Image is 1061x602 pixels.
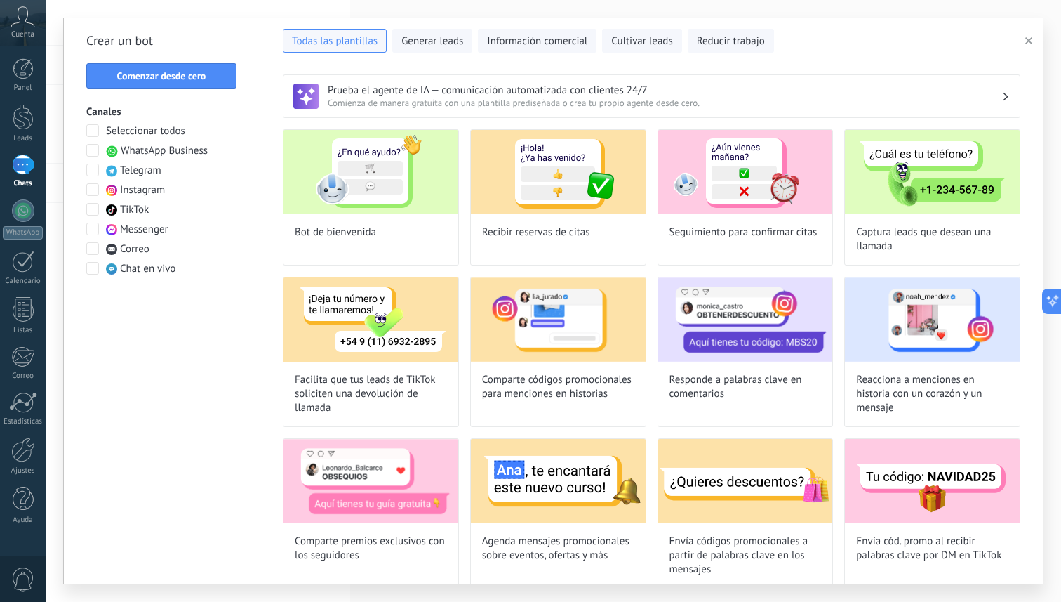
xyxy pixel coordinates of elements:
[658,277,833,362] img: Responde a palabras clave en comentarios
[292,34,378,48] span: Todas las plantillas
[669,225,818,240] span: Seguimiento para confirmar citas
[3,226,43,240] div: WhatsApp
[120,262,175,276] span: Chat en vivo
[845,439,1020,523] img: Envía cód. promo al recibir palabras clave por DM en TikTok
[3,516,44,525] div: Ayuda
[11,30,34,39] span: Cuenta
[295,225,376,240] span: Bot de bienvenida
[392,29,472,53] button: Generar leads
[856,535,1008,563] span: Envía cód. promo al recibir palabras clave por DM en TikTok
[120,242,149,256] span: Correo
[401,34,463,48] span: Generar leads
[669,535,822,577] span: Envía códigos promocionales a partir de palabras clave en los mensajes
[658,130,833,214] img: Seguimiento para confirmar citas
[283,277,458,362] img: Facilita que tus leads de TikTok soliciten una devolución de llamada
[117,71,206,81] span: Comenzar desde cero
[295,373,447,415] span: Facilita que tus leads de TikTok soliciten una devolución de llamada
[86,63,236,89] button: Comenzar desde cero
[3,179,44,188] div: Chats
[482,225,590,240] span: Recibir reservas de citas
[471,439,646,523] img: Agenda mensajes promocionales sobre eventos, ofertas y más
[120,203,149,217] span: TikTok
[471,277,646,362] img: Comparte códigos promocionales para menciones en historias
[669,373,822,401] span: Responde a palabras clave en comentarios
[845,130,1020,214] img: Captura leads que desean una llamada
[283,130,458,214] img: Bot de bienvenida
[120,183,165,197] span: Instagram
[482,535,634,563] span: Agenda mensajes promocionales sobre eventos, ofertas y más
[283,439,458,523] img: Comparte premios exclusivos con los seguidores
[658,439,833,523] img: Envía códigos promocionales a partir de palabras clave en los mensajes
[602,29,681,53] button: Cultivar leads
[3,277,44,286] div: Calendario
[471,130,646,214] img: Recibir reservas de citas
[328,84,1001,97] h3: Prueba el agente de IA — comunicación automatizada con clientes 24/7
[856,225,1008,254] span: Captura leads que desean una llamada
[86,30,237,52] h2: Crear un bot
[845,277,1020,362] img: Reacciona a menciones en historia con un corazón y un mensaje
[106,124,185,138] span: Seleccionar todos
[478,29,596,53] button: Información comercial
[482,373,634,401] span: Comparte códigos promocionales para menciones en historias
[86,105,237,119] h3: Canales
[697,34,765,48] span: Reducir trabajo
[3,84,44,93] div: Panel
[3,372,44,381] div: Correo
[120,223,168,237] span: Messenger
[856,373,1008,415] span: Reacciona a menciones en historia con un corazón y un mensaje
[120,164,161,178] span: Telegram
[328,97,1001,109] span: Comienza de manera gratuita con una plantilla prediseñada o crea tu propio agente desde cero.
[295,535,447,563] span: Comparte premios exclusivos con los seguidores
[688,29,774,53] button: Reducir trabajo
[121,144,208,158] span: WhatsApp Business
[487,34,587,48] span: Información comercial
[283,29,387,53] button: Todas las plantillas
[611,34,672,48] span: Cultivar leads
[3,417,44,426] div: Estadísticas
[3,326,44,335] div: Listas
[3,134,44,143] div: Leads
[3,466,44,476] div: Ajustes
